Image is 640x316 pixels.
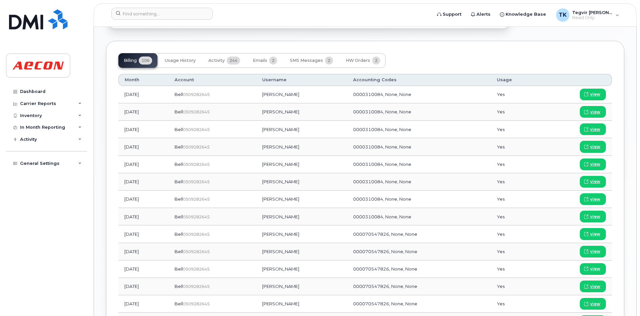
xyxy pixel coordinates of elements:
[118,86,169,103] td: [DATE]
[256,191,347,208] td: [PERSON_NAME]
[290,58,323,63] span: SMS Messages
[118,225,169,243] td: [DATE]
[491,260,541,278] td: Yes
[175,162,183,167] span: Bell
[572,10,612,15] span: Tegvir [PERSON_NAME]
[590,144,600,150] span: view
[551,8,624,22] div: Tegvir Kalkat
[118,260,169,278] td: [DATE]
[476,11,491,18] span: Alerts
[353,301,417,306] span: 000070547826, None, None
[580,281,606,292] a: view
[256,138,347,155] td: [PERSON_NAME]
[118,191,169,208] td: [DATE]
[491,208,541,225] td: Yes
[118,74,169,86] th: Month
[590,231,600,237] span: view
[183,109,210,114] span: 0509282645
[580,211,606,222] a: view
[256,295,347,313] td: [PERSON_NAME]
[590,248,600,254] span: view
[590,179,600,185] span: view
[325,57,333,65] span: 2
[227,57,240,65] span: 244
[491,74,541,86] th: Usage
[118,173,169,191] td: [DATE]
[269,57,277,65] span: 2
[118,243,169,260] td: [DATE]
[256,74,347,86] th: Username
[580,106,606,118] a: view
[183,267,210,272] span: 0509282645
[353,144,411,149] span: 0000310084, None, None
[256,243,347,260] td: [PERSON_NAME]
[580,263,606,275] a: view
[353,179,411,184] span: 0000310084, None, None
[256,86,347,103] td: [PERSON_NAME]
[495,8,551,21] a: Knowledge Base
[432,8,466,21] a: Support
[183,301,210,306] span: 0509282645
[506,11,546,18] span: Knowledge Base
[183,179,210,184] span: 0509282645
[175,109,183,114] span: Bell
[491,156,541,173] td: Yes
[118,295,169,313] td: [DATE]
[353,127,411,132] span: 0000310084, None, None
[256,225,347,243] td: [PERSON_NAME]
[256,173,347,191] td: [PERSON_NAME]
[491,243,541,260] td: Yes
[353,162,411,167] span: 0000310084, None, None
[183,162,210,167] span: 0509282645
[256,103,347,121] td: [PERSON_NAME]
[559,11,567,19] span: TK
[111,8,213,20] input: Find something...
[175,266,183,272] span: Bell
[256,121,347,138] td: [PERSON_NAME]
[175,301,183,306] span: Bell
[118,103,169,121] td: [DATE]
[208,58,225,63] span: Activity
[118,156,169,173] td: [DATE]
[572,15,612,20] span: Read Only
[590,301,600,307] span: view
[491,103,541,121] td: Yes
[253,58,267,63] span: Emails
[169,74,256,86] th: Account
[256,278,347,295] td: [PERSON_NAME]
[580,159,606,170] a: view
[491,86,541,103] td: Yes
[165,58,196,63] span: Usage History
[346,58,370,63] span: HW Orders
[491,278,541,295] td: Yes
[353,266,417,272] span: 000070547826, None, None
[590,161,600,167] span: view
[590,109,600,115] span: view
[347,74,491,86] th: Accounting Codes
[175,284,183,289] span: Bell
[491,295,541,313] td: Yes
[183,197,210,202] span: 0509282645
[353,284,417,289] span: 000070547826, None, None
[183,92,210,97] span: 0509282645
[183,249,210,254] span: 0509282645
[590,214,600,220] span: view
[118,278,169,295] td: [DATE]
[175,249,183,254] span: Bell
[491,173,541,191] td: Yes
[491,225,541,243] td: Yes
[175,92,183,97] span: Bell
[580,141,606,152] a: view
[353,231,417,237] span: 000070547826, None, None
[353,92,411,97] span: 0000310084, None, None
[175,214,183,219] span: Bell
[183,214,210,219] span: 0509282645
[580,176,606,188] a: view
[183,127,210,132] span: 0509282645
[353,249,417,254] span: 000070547826, None, None
[443,11,461,18] span: Support
[590,126,600,132] span: view
[491,138,541,155] td: Yes
[175,144,183,149] span: Bell
[175,196,183,202] span: Bell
